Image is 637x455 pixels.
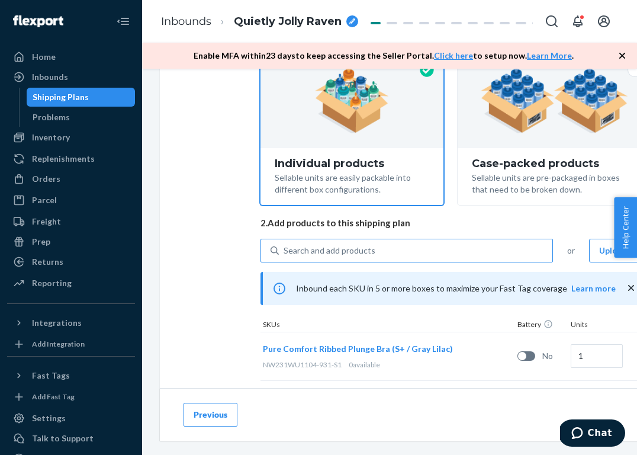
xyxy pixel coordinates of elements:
span: NW231WU1104-931-S1 [263,360,342,369]
a: Returns [7,252,135,271]
div: Battery [515,319,568,332]
div: Problems [33,111,70,123]
div: Sellable units are easily packable into different box configurations. [275,169,429,196]
button: Open Search Box [540,9,564,33]
a: Click here [434,50,473,60]
a: Prep [7,232,135,251]
img: Flexport logo [13,15,63,27]
span: Quietly Jolly Raven [234,14,342,30]
button: close [625,282,637,294]
a: Home [7,47,135,66]
div: Individual products [275,158,429,169]
p: Enable MFA within 23 days to keep accessing the Seller Portal. to setup now. . [194,50,574,62]
span: 0 available [349,360,380,369]
div: Units [568,319,622,332]
ol: breadcrumbs [152,4,368,39]
button: Learn more [571,283,616,294]
div: Freight [32,216,61,227]
iframe: Opens a widget where you can chat to one of our agents [560,419,625,449]
div: Search and add products [284,245,375,257]
button: Fast Tags [7,366,135,385]
div: Settings [32,412,66,424]
button: Open notifications [566,9,590,33]
div: Replenishments [32,153,95,165]
button: Talk to Support [7,429,135,448]
a: Inventory [7,128,135,147]
button: Help Center [614,197,637,258]
a: Add Fast Tag [7,390,135,404]
div: Orders [32,173,60,185]
a: Settings [7,409,135,428]
img: individual-pack.facf35554cb0f1810c75b2bd6df2d64e.png [315,68,389,133]
a: Orders [7,169,135,188]
img: case-pack.59cecea509d18c883b923b81aeac6d0b.png [481,68,628,133]
div: Fast Tags [32,370,70,382]
input: Quantity [571,344,623,368]
a: Freight [7,212,135,231]
a: Reporting [7,274,135,293]
span: or [567,245,575,257]
div: Parcel [32,194,57,206]
a: Parcel [7,191,135,210]
a: Problems [27,108,136,127]
div: Talk to Support [32,432,94,444]
button: Pure Comfort Ribbed Plunge Bra (S+ / Gray Lilac) [263,343,453,355]
a: Replenishments [7,149,135,168]
button: Open account menu [592,9,616,33]
button: Close Navigation [111,9,135,33]
div: Integrations [32,317,82,329]
span: Pure Comfort Ribbed Plunge Bra (S+ / Gray Lilac) [263,344,453,354]
a: Add Integration [7,337,135,351]
div: Add Fast Tag [32,392,75,402]
button: Integrations [7,313,135,332]
div: Home [32,51,56,63]
a: Inbounds [161,15,211,28]
div: SKUs [260,319,515,332]
a: Learn More [527,50,572,60]
div: Case-packed products [472,158,637,169]
div: Returns [32,256,63,268]
div: Reporting [32,277,72,289]
a: Inbounds [7,68,135,86]
div: Add Integration [32,339,85,349]
div: Sellable units are pre-packaged in boxes that need to be broken down. [472,169,637,196]
button: Previous [184,403,237,427]
div: Prep [32,236,50,248]
span: No [542,350,566,362]
div: Inbounds [32,71,68,83]
a: Shipping Plans [27,88,136,107]
div: Shipping Plans [33,91,89,103]
div: Inventory [32,132,70,143]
